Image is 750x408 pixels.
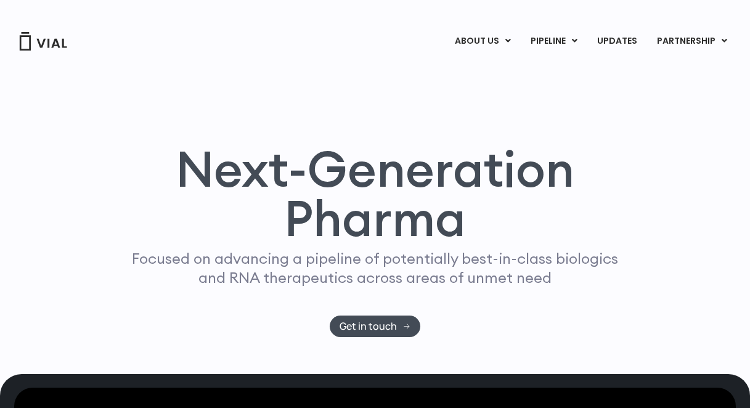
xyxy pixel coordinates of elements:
[127,249,624,287] p: Focused on advancing a pipeline of potentially best-in-class biologics and RNA therapeutics acros...
[18,32,68,51] img: Vial Logo
[587,31,646,52] a: UPDATES
[647,31,737,52] a: PARTNERSHIPMenu Toggle
[521,31,587,52] a: PIPELINEMenu Toggle
[108,144,642,243] h1: Next-Generation Pharma
[330,316,420,337] a: Get in touch
[445,31,520,52] a: ABOUT USMenu Toggle
[340,322,397,331] span: Get in touch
